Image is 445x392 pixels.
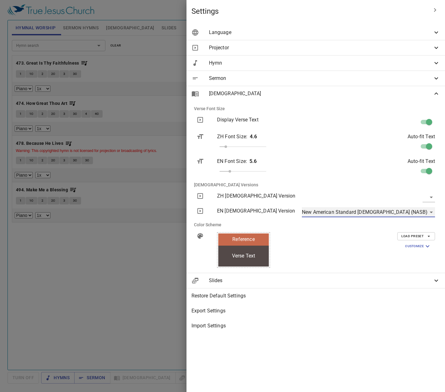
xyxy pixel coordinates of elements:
span: Verse Text [232,252,255,260]
p: ZH Font Size : [217,133,247,140]
p: Display Verse Text [217,116,331,124]
button: Load Preset [397,232,435,240]
div: Import Settings [186,318,445,333]
button: Customize [401,242,435,251]
span: Settings [191,6,428,16]
li: 500 [107,82,125,94]
span: Customize [405,243,431,250]
span: Hymn [209,59,433,67]
span: Reference [232,236,254,243]
span: Projector [209,44,433,51]
p: EN Font Size : [217,158,247,165]
span: Load Preset [401,233,431,239]
span: Restore Default Settings [191,292,440,300]
li: Color Scheme [189,217,443,232]
li: 474 [107,46,125,58]
li: Verse Font Size [189,101,443,116]
div: New American Standard [DEMOGRAPHIC_DATA] (NASB) [302,207,435,217]
span: Import Settings [191,322,440,330]
div: Slides [186,273,445,288]
li: 488 [107,58,125,70]
p: 4.6 [250,133,257,140]
div: Sermon [186,71,445,86]
div: Hymn [186,56,445,71]
p: 詩 Hymns [103,23,130,31]
div: Language [186,25,445,40]
li: 473 [107,33,125,46]
p: Auto-fit Text [408,158,435,165]
span: Export Settings [191,307,440,315]
li: [DEMOGRAPHIC_DATA] Versions [189,177,443,192]
p: Auto-fit Text [408,133,435,140]
p: 5.6 [249,158,257,165]
div: [DEMOGRAPHIC_DATA] [186,86,445,101]
span: [DEMOGRAPHIC_DATA] [209,90,433,97]
p: EN [DEMOGRAPHIC_DATA] Version [217,207,331,215]
div: Restore Default Settings [186,288,445,303]
p: ZH [DEMOGRAPHIC_DATA] Version [217,192,331,200]
li: 493 [107,70,125,82]
span: Slides [209,277,433,284]
div: Export Settings [186,303,445,318]
span: Language [209,29,433,36]
div: Projector [186,40,445,55]
span: Sermon [209,75,433,82]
